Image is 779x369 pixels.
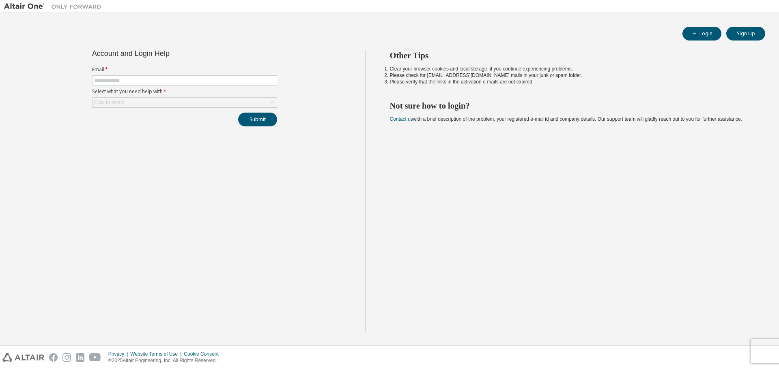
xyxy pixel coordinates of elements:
img: facebook.svg [49,353,58,362]
div: Website Terms of Use [130,351,184,357]
li: Clear your browser cookies and local storage, if you continue experiencing problems. [390,66,751,72]
button: Submit [238,113,277,126]
li: Please check for [EMAIL_ADDRESS][DOMAIN_NAME] mails in your junk or spam folder. [390,72,751,79]
div: Account and Login Help [92,50,240,57]
h2: Other Tips [390,50,751,61]
img: instagram.svg [62,353,71,362]
div: Privacy [108,351,130,357]
a: Contact us [390,116,413,122]
button: Login [682,27,721,41]
img: linkedin.svg [76,353,84,362]
li: Please verify that the links in the activation e-mails are not expired. [390,79,751,85]
img: youtube.svg [89,353,101,362]
div: Cookie Consent [184,351,223,357]
img: altair_logo.svg [2,353,44,362]
p: © 2025 Altair Engineering, Inc. All Rights Reserved. [108,357,224,364]
div: Click to select [93,98,277,107]
button: Sign Up [726,27,765,41]
img: Altair One [4,2,105,11]
span: with a brief description of the problem, your registered e-mail id and company details. Our suppo... [390,116,742,122]
div: Click to select [94,99,124,106]
h2: Not sure how to login? [390,100,751,111]
label: Select what you need help with [92,88,277,95]
label: Email [92,66,277,73]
